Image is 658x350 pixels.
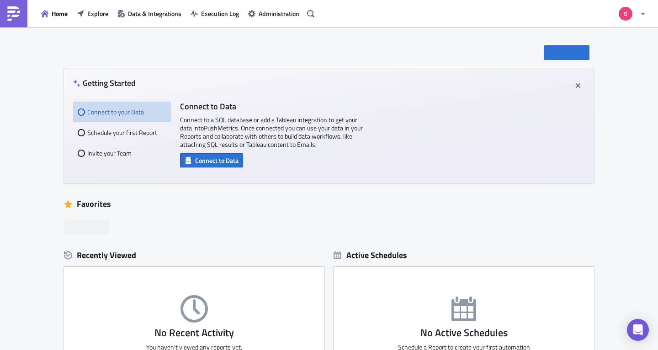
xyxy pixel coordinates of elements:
button: Home [37,6,72,21]
h3: No Recent Activity [64,327,324,339]
span: Explore [87,9,108,18]
div: Recently Viewed [64,248,324,262]
h4: Getting Started [73,78,136,88]
button: Execution Log [186,6,244,21]
div: Schedule your first Report [78,122,166,143]
span: Execution Log [201,9,239,18]
span: Data & Integrations [128,9,181,18]
a: Connect to Data [180,155,243,164]
button: Explore [72,6,113,21]
span: Connect to Data [195,156,239,165]
button: Data & Integrations [113,6,186,21]
h3: No Active Schedules [334,327,594,339]
button: Connect to Data [180,153,243,167]
button: Administration [244,6,304,21]
div: Connect to your Data [78,102,166,122]
img: Avatar [618,6,633,22]
div: Open Intercom Messenger [627,319,649,341]
h4: Connect to Data [180,102,363,111]
img: PushMetrics [6,6,21,21]
span: Administration [259,9,299,18]
span: Home [52,9,68,18]
div: Invite your Team [78,143,166,163]
div: Active Schedules [334,250,407,260]
div: Favorites [64,197,594,211]
p: Connect to a SQL database or add a Tableau integration to get your data into PushMetrics . Once c... [180,116,363,149]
